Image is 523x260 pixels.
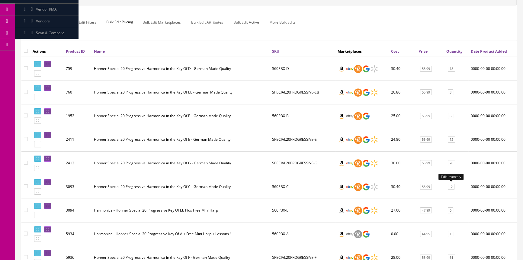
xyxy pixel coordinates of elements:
td: Hohner Special 20 Progressive Harmonica in the Key Of C - German Made Quality [91,175,270,199]
a: 3 [448,89,453,96]
img: reverb [354,206,362,215]
a: Scan & Compare [15,27,79,39]
td: 2412 [63,151,91,175]
td: Hohner Special 20 Progressive Harmonica in the Key Of G - German Made Quality [91,151,270,175]
a: Vendor RMA [15,4,79,15]
img: ebay [346,183,354,191]
a: 55.99 [420,89,432,96]
a: 12 [448,137,455,143]
th: Actions [30,46,63,57]
td: SPECIAL20PROGRESSIVE-E [270,128,335,151]
a: 55.99 [420,113,432,119]
img: ebay [346,88,354,97]
img: amazon [338,136,346,144]
a: Date Product Added [471,49,507,54]
td: 0000-00-00 00:00:00 [468,222,517,246]
div: Edit Inventory [438,174,464,180]
img: walmart [370,136,378,144]
img: amazon [338,206,346,215]
a: 55.99 [420,66,432,72]
td: 27.00 [389,199,416,222]
img: walmart [370,65,378,73]
img: google_shopping [362,230,370,238]
td: 759 [63,57,91,81]
a: Name [94,49,105,54]
td: 25.00 [389,104,416,128]
td: 3094 [63,199,91,222]
img: ebay [346,65,354,73]
img: ebay [346,230,354,238]
img: reverb [354,136,362,144]
img: walmart [370,159,378,167]
a: More Bulk Edits [265,16,300,28]
a: Bulk Edit Active [229,16,264,28]
a: 20 [448,160,455,166]
a: 6 [448,207,453,214]
img: reverb [354,88,362,97]
td: 560PBX-C [270,175,335,199]
a: SKU [272,49,279,54]
td: Harmonica - Hohner Special 20 Progressive Key Of A + Free Mini Harp + Lessons ! [91,222,270,246]
img: ebay [346,112,354,120]
td: 560PBX-D [270,57,335,81]
a: 1 [448,231,453,237]
a: Bulk Edit Filters [66,16,101,28]
a: 6 [448,113,453,119]
td: 30.40 [389,57,416,81]
a: Quantity [446,49,463,54]
a: Vendors [15,15,79,27]
td: 0000-00-00 00:00:00 [468,175,517,199]
td: 24.80 [389,128,416,151]
td: 560PBX-EF [270,199,335,222]
span: Vendor RMA [36,7,57,12]
img: google_shopping [362,65,370,73]
img: reverb [354,112,362,120]
img: reverb [354,159,362,167]
img: google_shopping [362,159,370,167]
td: 30.40 [389,175,416,199]
img: google_shopping [362,88,370,97]
td: 3093 [63,175,91,199]
th: Marketplaces [335,46,389,57]
td: SPECIAL20PROGRESSIVE-EB [270,81,335,104]
span: Bulk Edit Pricing [102,16,138,28]
img: ebay [346,136,354,144]
td: 1952 [63,104,91,128]
a: 47.99 [420,207,432,214]
img: amazon [338,159,346,167]
td: 0.00 [389,222,416,246]
a: 55.99 [420,160,432,166]
td: 560PBX-A [270,222,335,246]
a: Cost [391,49,399,54]
td: Hohner Special 20 Progressive Harmonica in the Key Of E - German Made Quality [91,128,270,151]
img: walmart [370,206,378,215]
a: 18 [448,66,455,72]
a: 55.99 [420,137,432,143]
img: ebay [346,206,354,215]
td: 760 [63,81,91,104]
img: amazon [338,183,346,191]
img: google_shopping [362,112,370,120]
span: Scan & Compare [36,30,64,35]
span: Vendors [36,18,50,24]
td: 560PBX-B [270,104,335,128]
a: Product ID [66,49,85,54]
td: 0000-00-00 00:00:00 [468,128,517,151]
td: 5934 [63,222,91,246]
a: -2 [448,184,454,190]
td: 0000-00-00 00:00:00 [468,81,517,104]
td: 0000-00-00 00:00:00 [468,104,517,128]
img: ebay [346,159,354,167]
img: google_shopping [362,136,370,144]
td: 0000-00-00 00:00:00 [468,151,517,175]
td: SPECIAL20PROGRESSIVE-G [270,151,335,175]
img: reverb [354,230,362,238]
img: google_shopping [362,183,370,191]
img: amazon [338,112,346,120]
img: amazon [338,230,346,238]
td: Hohner Special 20 Progressive Harmonica in the Key Of Eb - German Made Quality [91,81,270,104]
td: 0000-00-00 00:00:00 [468,57,517,81]
img: amazon [338,88,346,97]
img: reverb [354,183,362,191]
img: walmart [370,88,378,97]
